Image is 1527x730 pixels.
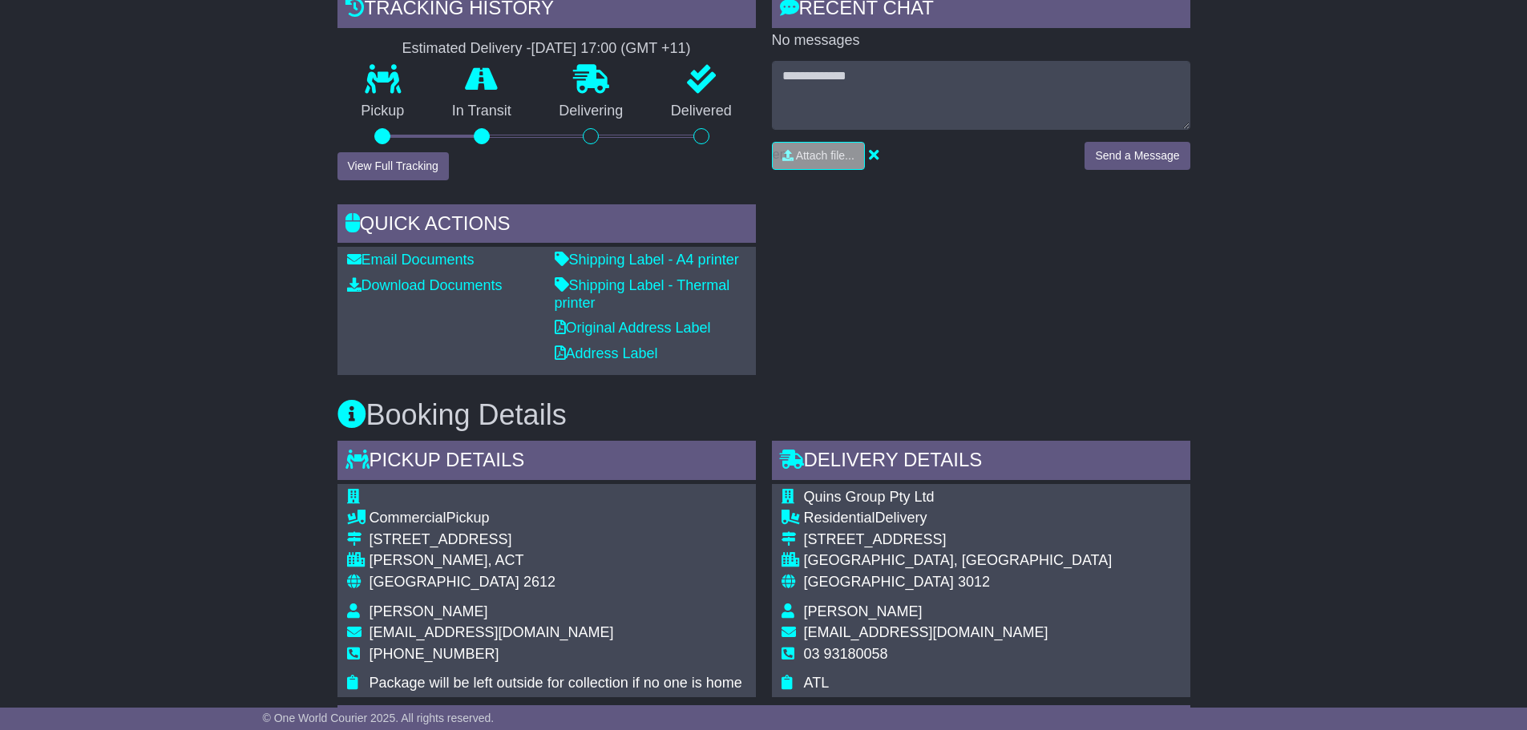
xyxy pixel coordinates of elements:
[958,574,990,590] span: 3012
[370,624,614,640] span: [EMAIL_ADDRESS][DOMAIN_NAME]
[647,103,756,120] p: Delivered
[337,152,449,180] button: View Full Tracking
[370,552,742,570] div: [PERSON_NAME], ACT
[347,277,503,293] a: Download Documents
[804,624,1048,640] span: [EMAIL_ADDRESS][DOMAIN_NAME]
[370,603,488,619] span: [PERSON_NAME]
[370,510,742,527] div: Pickup
[370,675,742,691] span: Package will be left outside for collection if no one is home
[531,40,691,58] div: [DATE] 17:00 (GMT +11)
[804,646,888,662] span: 03 93180058
[772,441,1190,484] div: Delivery Details
[804,552,1113,570] div: [GEOGRAPHIC_DATA], [GEOGRAPHIC_DATA]
[337,399,1190,431] h3: Booking Details
[535,103,648,120] p: Delivering
[804,510,875,526] span: Residential
[523,574,555,590] span: 2612
[370,646,499,662] span: [PHONE_NUMBER]
[337,441,756,484] div: Pickup Details
[555,252,739,268] a: Shipping Label - A4 printer
[370,510,446,526] span: Commercial
[804,489,935,505] span: Quins Group Pty Ltd
[772,32,1190,50] p: No messages
[347,252,475,268] a: Email Documents
[555,345,658,361] a: Address Label
[804,574,954,590] span: [GEOGRAPHIC_DATA]
[804,675,830,691] span: ATL
[370,531,742,549] div: [STREET_ADDRESS]
[337,204,756,248] div: Quick Actions
[1085,142,1190,170] button: Send a Message
[804,510,1113,527] div: Delivery
[555,320,711,336] a: Original Address Label
[337,40,756,58] div: Estimated Delivery -
[555,277,730,311] a: Shipping Label - Thermal printer
[804,531,1113,549] div: [STREET_ADDRESS]
[428,103,535,120] p: In Transit
[370,574,519,590] span: [GEOGRAPHIC_DATA]
[804,603,923,619] span: [PERSON_NAME]
[263,712,495,724] span: © One World Courier 2025. All rights reserved.
[337,103,429,120] p: Pickup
